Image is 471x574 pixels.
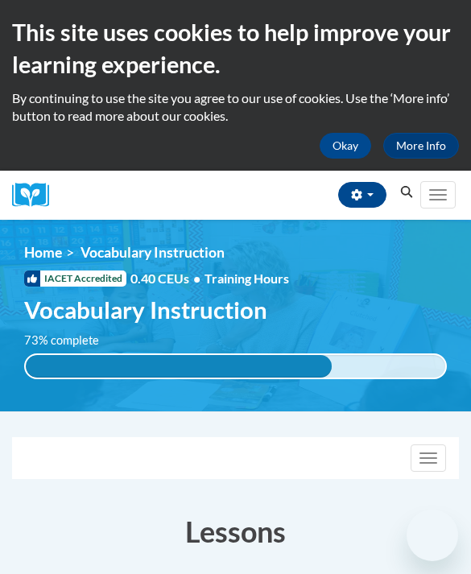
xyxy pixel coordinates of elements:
p: By continuing to use the site you agree to our use of cookies. Use the ‘More info’ button to read... [12,89,459,125]
button: Search [395,183,419,202]
button: Okay [320,133,371,159]
span: Vocabulary Instruction [81,244,225,261]
a: Home [24,244,62,261]
a: Cox Campus [12,183,60,208]
button: Account Settings [338,182,386,208]
span: Vocabulary Instruction [24,295,267,324]
span: • [193,270,200,286]
label: 73% complete [24,332,117,349]
div: 73% complete [26,355,332,378]
span: 0.40 CEUs [130,270,205,287]
h3: Lessons [12,511,459,551]
a: More Info [383,133,459,159]
span: Training Hours [205,270,289,286]
div: Main menu [419,171,459,220]
h2: This site uses cookies to help improve your learning experience. [12,16,459,81]
iframe: Button to launch messaging window [407,510,458,561]
img: Logo brand [12,183,60,208]
span: IACET Accredited [24,270,126,287]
